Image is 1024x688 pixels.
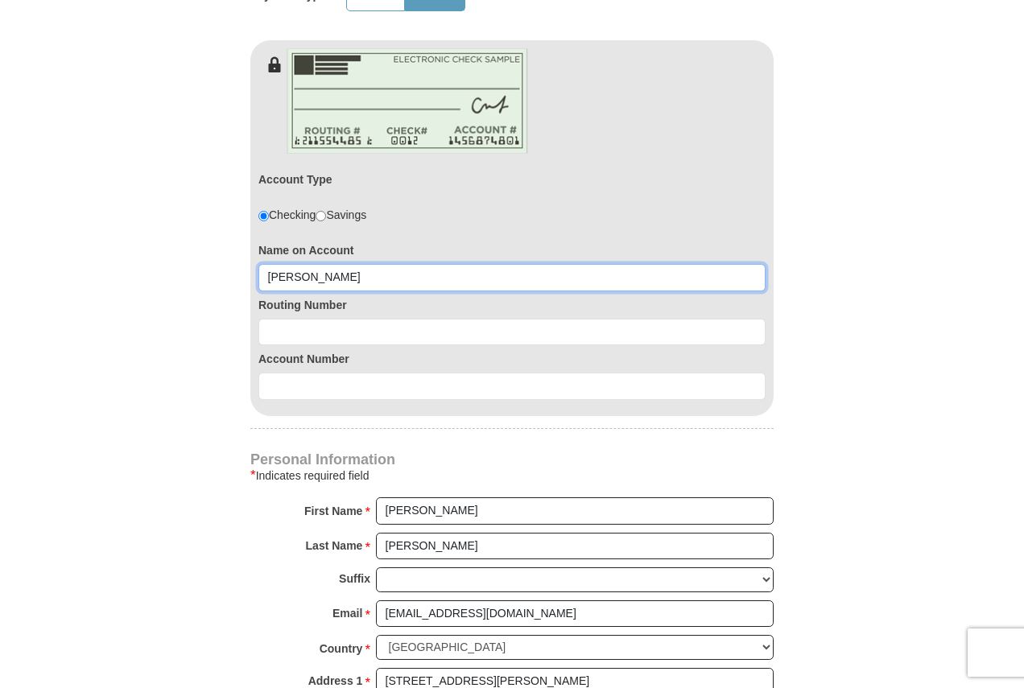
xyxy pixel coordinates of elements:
label: Account Number [258,351,766,367]
strong: Last Name [306,534,363,557]
label: Account Type [258,171,332,187]
strong: Email [332,602,362,624]
label: Routing Number [258,297,766,313]
h4: Personal Information [250,453,774,466]
strong: Country [320,637,363,660]
div: Checking Savings [258,207,366,223]
strong: First Name [304,500,362,522]
label: Name on Account [258,242,766,258]
img: check-en.png [287,48,528,154]
strong: Suffix [339,567,370,590]
div: Indicates required field [250,466,774,485]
